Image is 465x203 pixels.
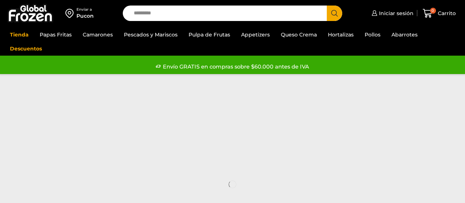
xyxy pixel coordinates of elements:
[120,28,181,42] a: Pescados y Mariscos
[36,28,75,42] a: Papas Fritas
[76,12,94,20] div: Pucon
[79,28,117,42] a: Camarones
[327,6,342,21] button: Search button
[237,28,273,42] a: Appetizers
[370,6,414,21] a: Iniciar sesión
[185,28,234,42] a: Pulpa de Frutas
[65,7,76,20] img: address-field-icon.svg
[324,28,357,42] a: Hortalizas
[388,28,421,42] a: Abarrotes
[277,28,321,42] a: Queso Crema
[377,10,414,17] span: Iniciar sesión
[6,28,32,42] a: Tienda
[76,7,94,12] div: Enviar a
[421,5,458,22] a: 0 Carrito
[430,8,436,14] span: 0
[436,10,456,17] span: Carrito
[361,28,384,42] a: Pollos
[6,42,46,56] a: Descuentos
